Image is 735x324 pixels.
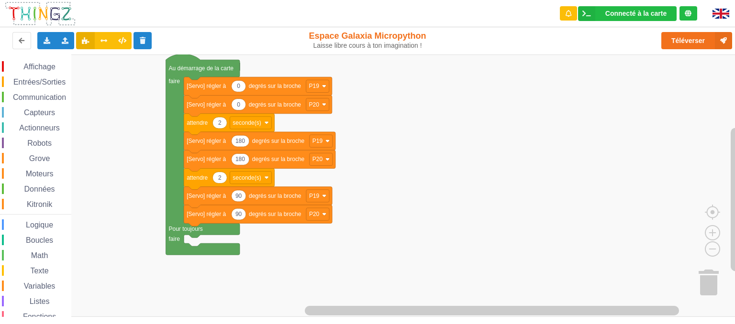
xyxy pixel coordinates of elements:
span: Boucles [24,236,55,244]
text: Au démarrage de la carte [169,65,234,72]
div: Tu es connecté au serveur de création de Thingz [679,6,697,21]
text: degrés sur la broche [249,83,301,89]
text: 180 [235,156,245,162]
span: Logique [24,221,55,229]
div: Connecté à la carte [605,10,667,17]
img: thingz_logo.png [4,1,76,26]
div: Espace Galaxia Micropython [305,31,431,50]
text: P20 [309,211,320,217]
text: degrés sur la broche [249,101,301,108]
text: 0 [237,83,240,89]
span: Données [23,185,56,193]
text: 2 [218,174,222,181]
text: P19 [309,83,320,89]
span: Robots [26,139,53,147]
text: [Servo] régler à [187,83,226,89]
span: Communication [11,93,67,101]
text: [Servo] régler à [187,193,226,199]
text: 0 [237,101,240,108]
span: Variables [22,282,57,290]
text: 90 [235,193,242,199]
text: P20 [312,156,323,162]
text: attendre [187,119,208,126]
button: Téléverser [661,32,732,49]
text: 90 [235,211,242,217]
span: Affichage [22,63,56,71]
text: faire [169,78,180,85]
text: degrés sur la broche [249,193,301,199]
text: P19 [312,138,323,144]
text: degrés sur la broche [252,138,305,144]
text: [Servo] régler à [187,156,226,162]
span: Kitronik [25,200,54,208]
text: seconde(s) [233,119,261,126]
div: Laisse libre cours à ton imagination ! [305,42,431,50]
span: Math [30,251,50,259]
text: [Servo] régler à [187,101,226,108]
span: Listes [28,297,51,305]
text: attendre [187,174,208,181]
span: Capteurs [22,108,56,117]
div: Ta base fonctionne bien ! [578,6,677,21]
text: 2 [218,119,222,126]
text: P20 [309,101,320,108]
text: degrés sur la broche [252,156,305,162]
span: Texte [29,267,50,275]
span: Entrées/Sorties [12,78,67,86]
text: 180 [235,138,245,144]
text: [Servo] régler à [187,138,226,144]
span: Moteurs [24,170,55,178]
text: [Servo] régler à [187,211,226,217]
text: degrés sur la broche [249,211,301,217]
text: P19 [309,193,320,199]
text: Pour toujours [169,226,203,232]
span: Fonctions [22,313,57,321]
span: Grove [28,154,52,162]
span: Actionneurs [18,124,61,132]
img: gb.png [713,9,729,19]
text: faire [169,236,180,242]
text: seconde(s) [233,174,261,181]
